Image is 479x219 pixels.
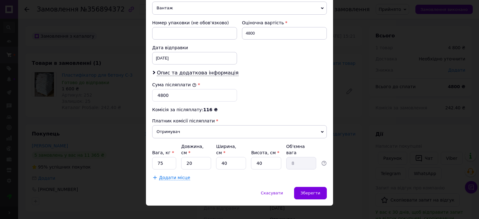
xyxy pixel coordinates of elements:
[152,82,196,87] label: Сума післяплати
[152,45,237,51] div: Дата відправки
[301,191,320,195] span: Зберегти
[159,175,190,180] span: Додати місце
[152,150,174,155] label: Вага, кг
[152,125,327,138] span: Отримувач
[251,150,279,155] label: Висота, см
[216,144,236,155] label: Ширина, см
[152,2,327,15] span: Вантаж
[261,191,283,195] span: Скасувати
[152,118,215,123] span: Платник комісії післяплати
[203,107,218,112] span: 116 ₴
[242,20,327,26] div: Оціночна вартість
[152,20,237,26] div: Номер упаковки (не обов'язково)
[157,70,239,76] span: Опис та додаткова інформація
[181,144,204,155] label: Довжина, см
[152,107,327,113] div: Комісія за післяплату:
[286,143,316,156] div: Об'ємна вага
